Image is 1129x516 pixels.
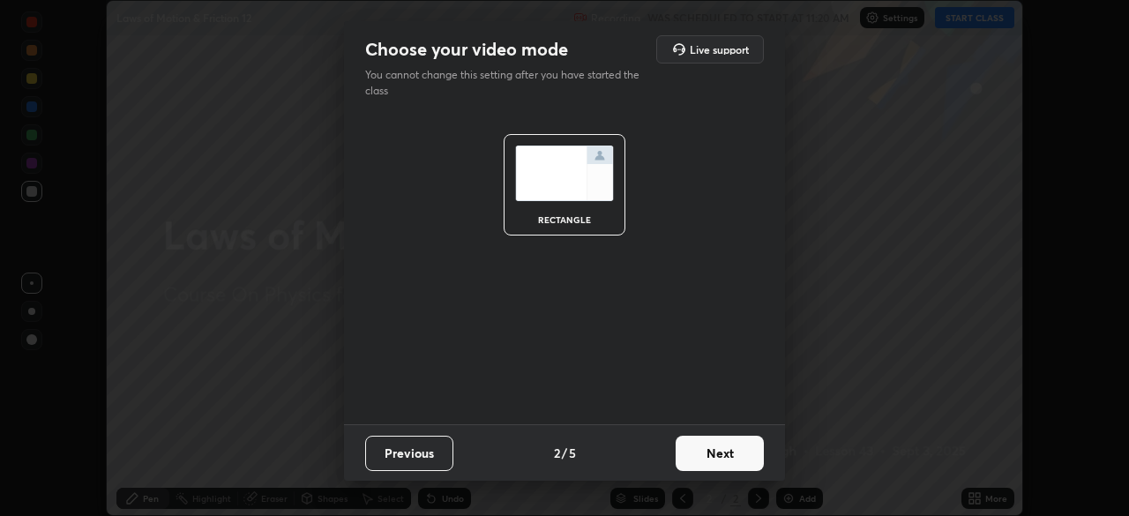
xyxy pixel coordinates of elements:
[529,215,600,224] div: rectangle
[365,38,568,61] h2: Choose your video mode
[676,436,764,471] button: Next
[562,444,567,462] h4: /
[365,67,651,99] p: You cannot change this setting after you have started the class
[569,444,576,462] h4: 5
[554,444,560,462] h4: 2
[515,146,614,201] img: normalScreenIcon.ae25ed63.svg
[690,44,749,55] h5: Live support
[365,436,453,471] button: Previous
